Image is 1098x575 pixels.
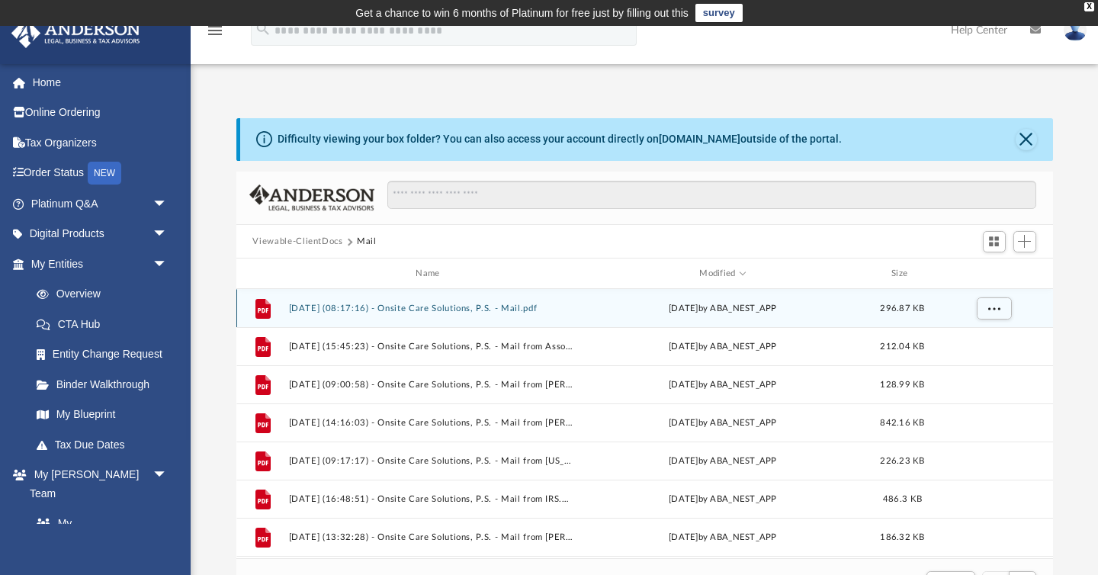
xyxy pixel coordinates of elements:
a: My [PERSON_NAME] Teamarrow_drop_down [11,460,183,509]
button: Close [1016,129,1037,150]
a: Platinum Q&Aarrow_drop_down [11,188,191,219]
img: Anderson Advisors Platinum Portal [7,18,145,48]
div: id [939,267,1046,281]
a: survey [695,4,743,22]
a: Tax Organizers [11,127,191,158]
a: Home [11,67,191,98]
a: menu [206,29,224,40]
i: search [255,21,271,37]
button: [DATE] (14:16:03) - Onsite Care Solutions, P.S. - Mail from [PERSON_NAME] Audit Staff.pdf [288,418,573,428]
div: [DATE] by ABA_NEST_APP [580,378,865,392]
a: Binder Walkthrough [21,369,191,400]
div: [DATE] by ABA_NEST_APP [580,416,865,430]
span: 186.32 KB [880,533,924,541]
a: My Entitiesarrow_drop_down [11,249,191,279]
button: [DATE] (13:32:28) - Onsite Care Solutions, P.S. - Mail from [PERSON_NAME] Audit Staff.pdf [288,532,573,542]
button: [DATE] (09:00:58) - Onsite Care Solutions, P.S. - Mail from [PERSON_NAME].pdf [288,380,573,390]
button: Mail [357,235,377,249]
span: arrow_drop_down [152,249,183,280]
a: My Blueprint [21,400,183,430]
button: [DATE] (16:48:51) - Onsite Care Solutions, P.S. - Mail from IRS.pdf [288,494,573,504]
a: Order StatusNEW [11,158,191,189]
button: [DATE] (08:17:16) - Onsite Care Solutions, P.S. - Mail.pdf [288,304,573,313]
div: id [242,267,281,281]
div: [DATE] by ABA_NEST_APP [580,531,865,544]
a: Entity Change Request [21,339,191,370]
span: 486.3 KB [882,495,921,503]
button: Add [1013,231,1036,252]
button: Viewable-ClientDocs [252,235,342,249]
a: [DOMAIN_NAME] [659,133,740,145]
a: Tax Due Dates [21,429,191,460]
div: Size [872,267,933,281]
span: 296.87 KB [880,304,924,313]
span: arrow_drop_down [152,188,183,220]
a: Digital Productsarrow_drop_down [11,219,191,249]
a: Online Ordering [11,98,191,128]
span: 842.16 KB [880,419,924,427]
div: close [1084,2,1094,11]
div: Name [287,267,573,281]
button: More options [976,297,1011,320]
div: [DATE] by ABA_NEST_APP [580,455,865,468]
div: [DATE] by ABA_NEST_APP [580,340,865,354]
img: User Pic [1064,19,1087,41]
div: [DATE] by ABA_NEST_APP [580,493,865,506]
input: Search files and folders [387,181,1035,210]
div: NEW [88,162,121,185]
button: [DATE] (09:17:17) - Onsite Care Solutions, P.S. - Mail from [US_STATE] Department of Transportati... [288,456,573,466]
button: Switch to Grid View [983,231,1006,252]
span: arrow_drop_down [152,219,183,250]
div: Modified [579,267,865,281]
i: menu [206,21,224,40]
span: 212.04 KB [880,342,924,351]
div: grid [236,289,1053,559]
span: [DATE] [669,304,698,313]
span: 128.99 KB [880,381,924,389]
button: [DATE] (15:45:23) - Onsite Care Solutions, P.S. - Mail from Association of [US_STATE] Business.pdf [288,342,573,352]
div: Get a chance to win 6 months of Platinum for free just by filling out this [355,4,689,22]
span: 226.23 KB [880,457,924,465]
a: CTA Hub [21,309,191,339]
div: by ABA_NEST_APP [580,302,865,316]
div: Difficulty viewing your box folder? You can also access your account directly on outside of the p... [278,131,842,147]
span: arrow_drop_down [152,460,183,491]
a: Overview [21,279,191,310]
